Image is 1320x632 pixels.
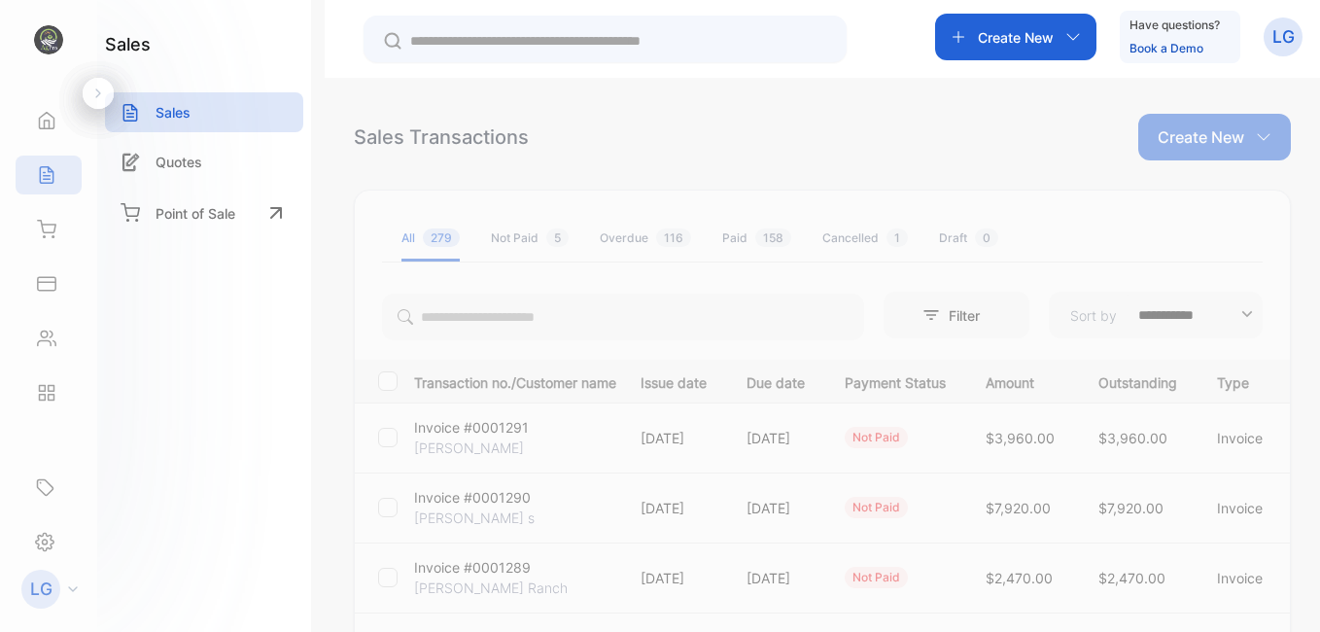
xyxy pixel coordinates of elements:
[1264,14,1303,60] button: LG
[423,228,460,247] span: 279
[1049,292,1263,338] button: Sort by
[641,498,707,518] p: [DATE]
[1217,369,1274,393] p: Type
[845,427,908,448] div: not paid
[1098,570,1165,586] span: $2,470.00
[30,577,52,602] p: LG
[641,568,707,588] p: [DATE]
[414,557,531,578] p: Invoice #0001289
[845,497,908,518] div: not paid
[1129,41,1203,55] a: Book a Demo
[34,25,63,54] img: logo
[656,228,691,247] span: 116
[886,228,908,247] span: 1
[722,229,791,247] div: Paid
[935,14,1096,60] button: Create New
[105,192,303,234] a: Point of Sale
[845,369,946,393] p: Payment Status
[401,229,460,247] div: All
[641,369,707,393] p: Issue date
[1217,498,1274,518] p: Invoice
[986,430,1055,446] span: $3,960.00
[641,428,707,448] p: [DATE]
[1238,550,1320,632] iframe: LiveChat chat widget
[414,508,535,528] p: [PERSON_NAME] s
[978,27,1054,48] p: Create New
[491,229,569,247] div: Not Paid
[1098,369,1177,393] p: Outstanding
[546,228,569,247] span: 5
[747,498,805,518] p: [DATE]
[747,568,805,588] p: [DATE]
[156,152,202,172] p: Quotes
[600,229,691,247] div: Overdue
[1138,114,1291,160] button: Create New
[747,428,805,448] p: [DATE]
[1129,16,1220,35] p: Have questions?
[939,229,998,247] div: Draft
[414,487,531,508] p: Invoice #0001290
[105,92,303,132] a: Sales
[156,203,235,224] p: Point of Sale
[354,123,529,152] div: Sales Transactions
[414,417,529,438] p: Invoice #0001291
[986,500,1051,516] span: $7,920.00
[105,31,151,57] h1: sales
[755,228,791,247] span: 158
[414,438,524,458] p: [PERSON_NAME]
[1158,125,1244,149] p: Create New
[414,369,616,393] p: Transaction no./Customer name
[1272,24,1295,50] p: LG
[105,142,303,182] a: Quotes
[822,229,908,247] div: Cancelled
[156,102,191,123] p: Sales
[1217,428,1274,448] p: Invoice
[986,369,1059,393] p: Amount
[986,570,1053,586] span: $2,470.00
[845,567,908,588] div: not paid
[1098,430,1167,446] span: $3,960.00
[747,369,805,393] p: Due date
[1217,568,1274,588] p: Invoice
[1070,305,1117,326] p: Sort by
[1098,500,1164,516] span: $7,920.00
[414,578,568,598] p: [PERSON_NAME] Ranch
[975,228,998,247] span: 0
